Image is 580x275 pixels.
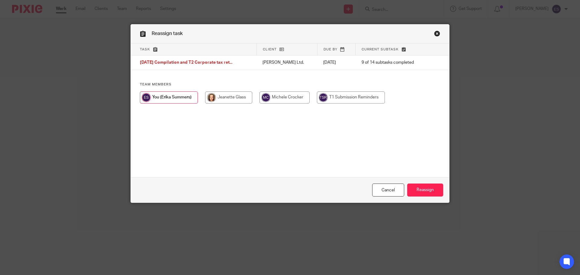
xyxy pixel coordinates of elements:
[434,30,440,39] a: Close this dialog window
[263,59,311,66] p: [PERSON_NAME] Ltd.
[356,56,429,70] td: 9 of 14 subtasks completed
[323,59,349,66] p: [DATE]
[372,184,404,197] a: Close this dialog window
[324,48,337,51] span: Due by
[263,48,277,51] span: Client
[152,31,183,36] span: Reassign task
[407,184,443,197] input: Reassign
[140,82,440,87] h4: Team members
[140,61,232,65] span: [DATE] Compilation and T2 Corporate tax ret...
[362,48,399,51] span: Current subtask
[140,48,150,51] span: Task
